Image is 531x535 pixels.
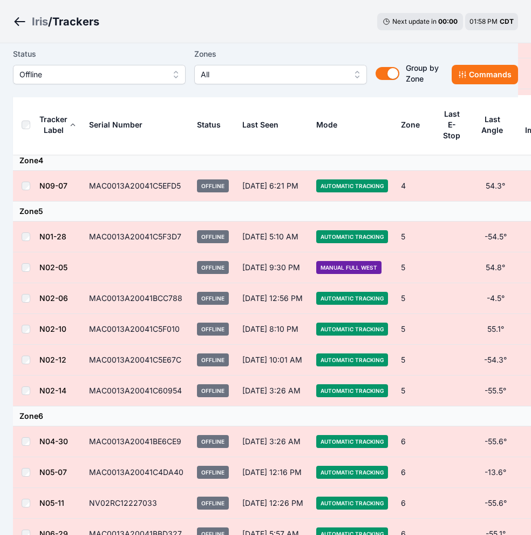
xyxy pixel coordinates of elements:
[83,426,190,457] td: MAC0013A20041BE6CE9
[316,119,337,130] div: Mode
[406,63,439,83] span: Group by Zone
[316,230,388,243] span: Automatic Tracking
[197,261,229,274] span: Offline
[197,497,229,510] span: Offline
[394,314,435,345] td: 5
[394,222,435,252] td: 5
[32,14,48,29] a: Iris
[452,65,518,84] button: Commands
[401,119,420,130] div: Zone
[52,14,99,29] h3: Trackers
[197,112,229,138] button: Status
[474,488,517,519] td: -55.6°
[474,426,517,457] td: -55.6°
[441,101,467,149] button: Last E-Stop
[474,171,517,202] td: 54.3°
[39,498,64,507] a: N05-11
[194,48,367,61] label: Zones
[316,466,388,479] span: Automatic Tracking
[236,345,310,376] td: [DATE] 10:01 AM
[197,230,229,243] span: Offline
[394,283,435,314] td: 5
[480,114,505,136] div: Last Angle
[242,112,303,138] div: Last Seen
[236,488,310,519] td: [DATE] 12:26 PM
[474,457,517,488] td: -13.6°
[394,426,435,457] td: 6
[39,386,66,395] a: N02-14
[394,252,435,283] td: 5
[469,17,498,25] span: 01:58 PM
[316,384,388,397] span: Automatic Tracking
[39,437,68,446] a: N04-30
[19,68,164,81] span: Offline
[236,457,310,488] td: [DATE] 12:16 PM
[39,232,66,241] a: N01-28
[316,292,388,305] span: Automatic Tracking
[236,222,310,252] td: [DATE] 5:10 AM
[474,345,517,376] td: -54.3°
[316,179,388,192] span: Automatic Tracking
[394,171,435,202] td: 4
[394,376,435,406] td: 5
[197,384,229,397] span: Offline
[39,114,67,136] div: Tracker Label
[316,112,346,138] button: Mode
[83,222,190,252] td: MAC0013A20041C5F3D7
[316,497,388,510] span: Automatic Tracking
[13,65,186,84] button: Offline
[89,112,151,138] button: Serial Number
[394,457,435,488] td: 6
[39,181,67,190] a: N09-07
[197,179,229,192] span: Offline
[474,283,517,314] td: -4.5°
[89,119,142,130] div: Serial Number
[13,8,99,36] nav: Breadcrumb
[316,261,382,274] span: Manual Full West
[438,17,458,26] div: 00 : 00
[83,376,190,406] td: MAC0013A20041C60954
[441,109,462,141] div: Last E-Stop
[474,314,517,345] td: 55.1°
[316,353,388,366] span: Automatic Tracking
[236,283,310,314] td: [DATE] 12:56 PM
[474,222,517,252] td: -54.5°
[474,376,517,406] td: -55.5°
[83,314,190,345] td: MAC0013A20041C5F010
[500,17,514,25] span: CDT
[197,292,229,305] span: Offline
[83,457,190,488] td: MAC0013A20041C4DA40
[83,171,190,202] td: MAC0013A20041C5EFD5
[48,14,52,29] span: /
[401,112,428,138] button: Zone
[236,171,310,202] td: [DATE] 6:21 PM
[316,323,388,336] span: Automatic Tracking
[392,17,437,25] span: Next update in
[197,466,229,479] span: Offline
[480,106,510,143] button: Last Angle
[39,106,76,143] button: Tracker Label
[316,435,388,448] span: Automatic Tracking
[39,324,66,333] a: N02-10
[13,48,186,61] label: Status
[39,263,67,272] a: N02-05
[83,345,190,376] td: MAC0013A20041C5E67C
[83,488,190,519] td: NV02RC12227033
[474,252,517,283] td: 54.8°
[394,488,435,519] td: 6
[83,283,190,314] td: MAC0013A20041BCC788
[236,426,310,457] td: [DATE] 3:26 AM
[236,376,310,406] td: [DATE] 3:26 AM
[39,293,68,303] a: N02-06
[236,314,310,345] td: [DATE] 8:10 PM
[194,65,367,84] button: All
[201,68,345,81] span: All
[197,119,221,130] div: Status
[197,435,229,448] span: Offline
[236,252,310,283] td: [DATE] 9:30 PM
[39,467,67,477] a: N05-07
[197,323,229,336] span: Offline
[39,355,66,364] a: N02-12
[394,345,435,376] td: 5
